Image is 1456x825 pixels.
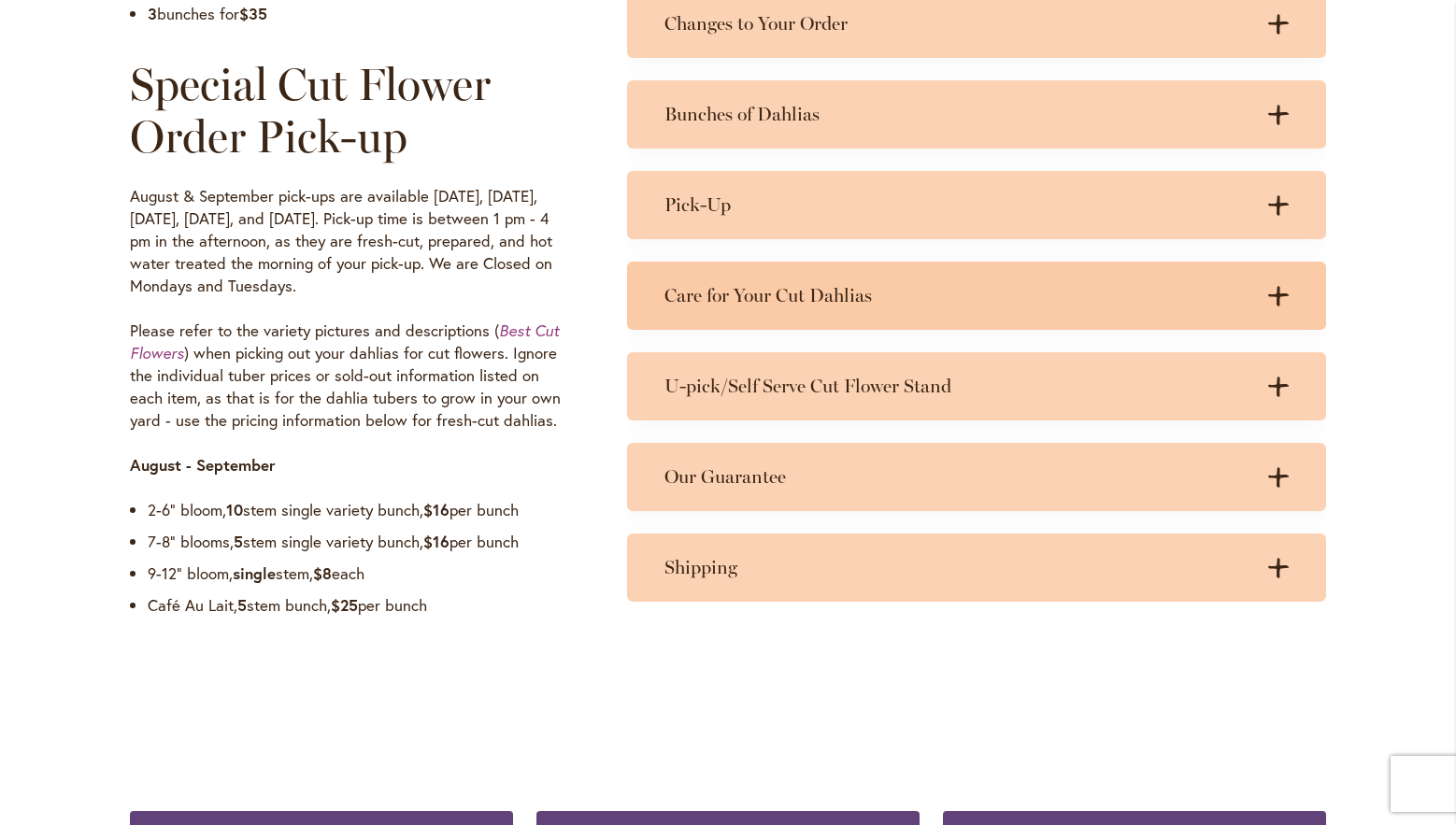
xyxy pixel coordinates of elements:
[627,171,1326,239] summary: Pick-Up
[237,594,247,616] strong: 5
[664,193,1251,217] h3: Pick-Up
[627,443,1326,511] summary: Our Guarantee
[148,562,573,585] li: 9-12” bloom, stem, each
[664,12,1251,36] h3: Changes to Your Order
[627,80,1326,149] summary: Bunches of Dahlias
[664,556,1251,579] h3: Shipping
[233,562,276,584] strong: single
[130,58,573,163] h2: Special Cut Flower Order Pick-up
[627,262,1326,330] summary: Care for Your Cut Dahlias
[148,531,573,553] li: 7-8” blooms, stem single variety bunch, per bunch
[664,103,1251,126] h3: Bunches of Dahlias
[664,375,1251,398] h3: U-pick/Self Serve Cut Flower Stand
[130,320,573,432] p: Please refer to the variety pictures and descriptions ( ) when picking out your dahlias for cut f...
[148,3,157,24] strong: 3
[313,562,332,584] strong: $8
[130,185,573,297] p: August & September pick-ups are available [DATE], [DATE], [DATE], [DATE], and [DATE]. Pick-up tim...
[331,594,358,616] strong: $25
[148,3,573,25] li: bunches for
[234,531,243,552] strong: 5
[627,352,1326,420] summary: U-pick/Self Serve Cut Flower Stand
[423,531,450,552] strong: $16
[423,499,450,520] strong: $16
[148,594,573,617] li: Café Au Lait, stem bunch, per bunch
[226,499,243,520] strong: 10
[239,3,267,24] strong: $35
[130,320,559,363] a: Best Cut Flowers
[148,499,573,521] li: 2-6” bloom, stem single variety bunch, per bunch
[664,465,1251,489] h3: Our Guarantee
[130,454,276,476] strong: August - September
[664,284,1251,307] h3: Care for Your Cut Dahlias
[627,533,1326,602] summary: Shipping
